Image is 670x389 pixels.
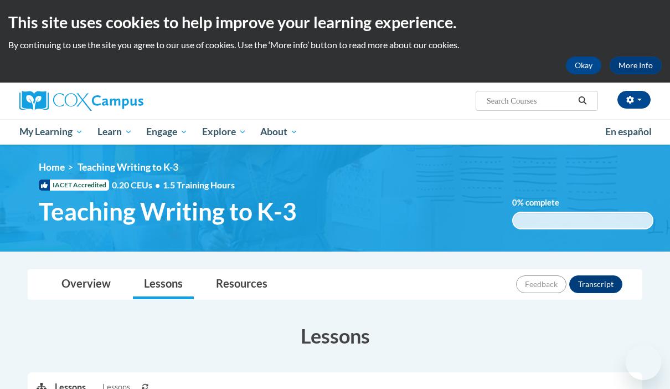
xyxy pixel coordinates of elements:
span: Engage [146,125,188,139]
img: Cox Campus [19,91,143,111]
a: Learn [90,119,140,145]
p: By continuing to use the site you agree to our use of cookies. Use the ‘More info’ button to read... [8,39,662,51]
span: Teaching Writing to K-3 [78,161,178,173]
a: Explore [195,119,254,145]
a: About [254,119,306,145]
button: Search [574,94,591,108]
a: Home [39,161,65,173]
div: Main menu [11,119,659,145]
a: My Learning [12,119,90,145]
iframe: Button to launch messaging window [626,345,661,380]
span: IACET Accredited [39,180,109,191]
span: En español [605,126,652,137]
input: Search Courses [486,94,574,108]
button: Transcript [569,275,622,293]
h2: This site uses cookies to help improve your learning experience. [8,11,662,33]
button: Account Settings [617,91,651,109]
a: Overview [50,270,122,299]
span: Explore [202,125,246,139]
a: Cox Campus [19,91,219,111]
a: Resources [205,270,279,299]
a: More Info [610,57,662,74]
a: En español [598,120,659,144]
a: Lessons [133,270,194,299]
span: 0 [512,198,517,207]
button: Okay [566,57,601,74]
button: Feedback [516,275,566,293]
label: % complete [512,197,576,209]
span: Learn [97,125,132,139]
h3: Lessons [28,322,642,350]
span: Teaching Writing to K-3 [39,197,297,226]
span: • [155,180,160,190]
span: About [260,125,298,139]
span: My Learning [19,125,83,139]
a: Engage [139,119,195,145]
span: 1.5 Training Hours [163,180,235,190]
span: 0.20 CEUs [112,179,163,191]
